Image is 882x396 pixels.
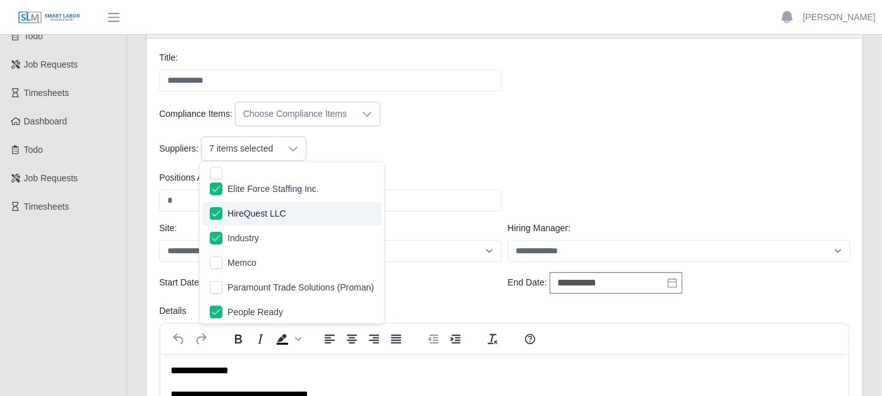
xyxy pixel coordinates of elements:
[190,330,212,348] button: Redo
[10,10,678,97] body: Rich Text Area. Press ALT-0 for help.
[202,276,382,299] li: Paramount Trade Solutions (Proman)
[227,183,318,196] span: Elite Force Staffing Inc.
[227,232,259,245] span: Industry
[227,306,283,319] span: People Ready
[482,330,504,348] button: Clear formatting
[508,222,571,235] label: Hiring Manager:
[18,11,81,25] img: SLM Logo
[24,59,78,69] span: Job Requests
[159,107,233,121] label: Compliance Items:
[24,173,78,183] span: Job Requests
[341,330,363,348] button: Align center
[250,330,271,348] button: Italic
[363,330,385,348] button: Align right
[159,304,186,318] label: Details
[159,222,177,235] label: Site:
[236,102,354,126] div: Choose Compliance Items
[202,202,382,225] li: HireQuest LLC
[803,11,876,24] a: [PERSON_NAME]
[24,31,43,41] span: Todo
[319,330,341,348] button: Align left
[227,207,286,220] span: HireQuest LLC
[272,330,303,348] div: Background color Black
[202,301,382,324] li: People Ready
[10,10,678,67] body: Rich Text Area. Press ALT-0 for help.
[508,276,547,289] label: End Date:
[24,201,69,212] span: Timesheets
[423,330,444,348] button: Decrease indent
[24,145,43,155] span: Todo
[24,116,68,126] span: Dashboard
[227,256,257,270] span: Memco
[202,251,382,275] li: Memco
[227,281,374,294] span: Paramount Trade Solutions (Proman)
[202,177,382,201] li: Elite Force Staffing Inc.
[159,276,202,289] label: Start Date:
[159,171,235,184] label: Positions Available:
[24,88,69,98] span: Timesheets
[519,330,541,348] button: Help
[227,330,249,348] button: Bold
[202,227,382,250] li: Industry
[159,142,198,155] label: Suppliers:
[168,330,190,348] button: Undo
[385,330,407,348] button: Justify
[159,51,178,64] label: Title:
[445,330,466,348] button: Increase indent
[202,137,281,160] div: 7 items selected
